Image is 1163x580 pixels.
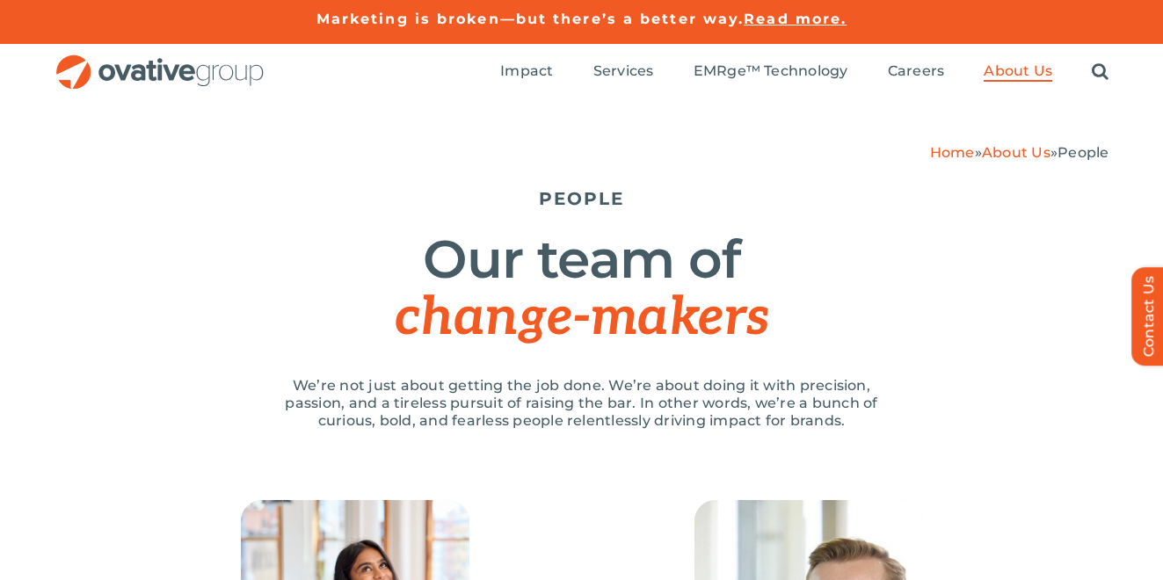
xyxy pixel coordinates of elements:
a: Impact [500,62,553,82]
h1: Our team of [55,231,1109,346]
a: Marketing is broken—but there’s a better way. [316,11,745,27]
a: Search [1092,62,1108,82]
a: EMRge™ Technology [694,62,848,82]
span: change-makers [395,286,767,350]
a: About Us [982,144,1050,161]
a: Home [930,144,975,161]
a: Careers [888,62,945,82]
span: EMRge™ Technology [694,62,848,80]
span: People [1058,144,1108,161]
span: Careers [888,62,945,80]
span: Services [593,62,654,80]
a: OG_Full_horizontal_RGB [55,53,265,69]
a: Read more. [744,11,847,27]
nav: Menu [500,44,1108,100]
span: Impact [500,62,553,80]
h5: PEOPLE [55,188,1109,209]
a: About Us [984,62,1052,82]
span: About Us [984,62,1052,80]
a: Services [593,62,654,82]
span: » » [930,144,1109,161]
p: We’re not just about getting the job done. We’re about doing it with precision, passion, and a ti... [265,377,898,430]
